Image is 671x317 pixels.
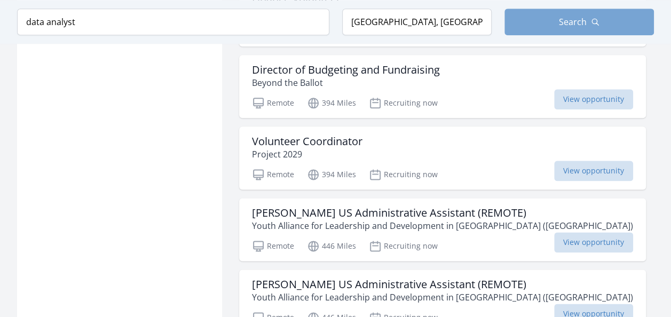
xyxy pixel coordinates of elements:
input: Keyword [17,9,329,35]
p: Recruiting now [369,97,438,109]
span: Search [559,15,587,28]
p: 446 Miles [307,240,356,252]
p: Youth Alliance for Leadership and Development in [GEOGRAPHIC_DATA] ([GEOGRAPHIC_DATA]) [252,219,633,232]
p: 394 Miles [307,168,356,181]
a: Director of Budgeting and Fundraising Beyond the Ballot Remote 394 Miles Recruiting now View oppo... [239,55,646,118]
span: View opportunity [554,161,633,181]
p: Beyond the Ballot [252,76,440,89]
p: Remote [252,240,294,252]
a: [PERSON_NAME] US Administrative Assistant (REMOTE) Youth Alliance for Leadership and Development ... [239,198,646,261]
input: Location [342,9,492,35]
span: View opportunity [554,232,633,252]
p: Project 2029 [252,148,362,161]
h3: Director of Budgeting and Fundraising [252,64,440,76]
span: View opportunity [554,89,633,109]
p: Recruiting now [369,168,438,181]
h3: Volunteer Coordinator [252,135,362,148]
a: Volunteer Coordinator Project 2029 Remote 394 Miles Recruiting now View opportunity [239,126,646,189]
p: Remote [252,97,294,109]
p: Recruiting now [369,240,438,252]
h3: [PERSON_NAME] US Administrative Assistant (REMOTE) [252,207,633,219]
h3: [PERSON_NAME] US Administrative Assistant (REMOTE) [252,278,633,291]
p: 394 Miles [307,97,356,109]
button: Search [504,9,654,35]
p: Youth Alliance for Leadership and Development in [GEOGRAPHIC_DATA] ([GEOGRAPHIC_DATA]) [252,291,633,304]
p: Remote [252,168,294,181]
